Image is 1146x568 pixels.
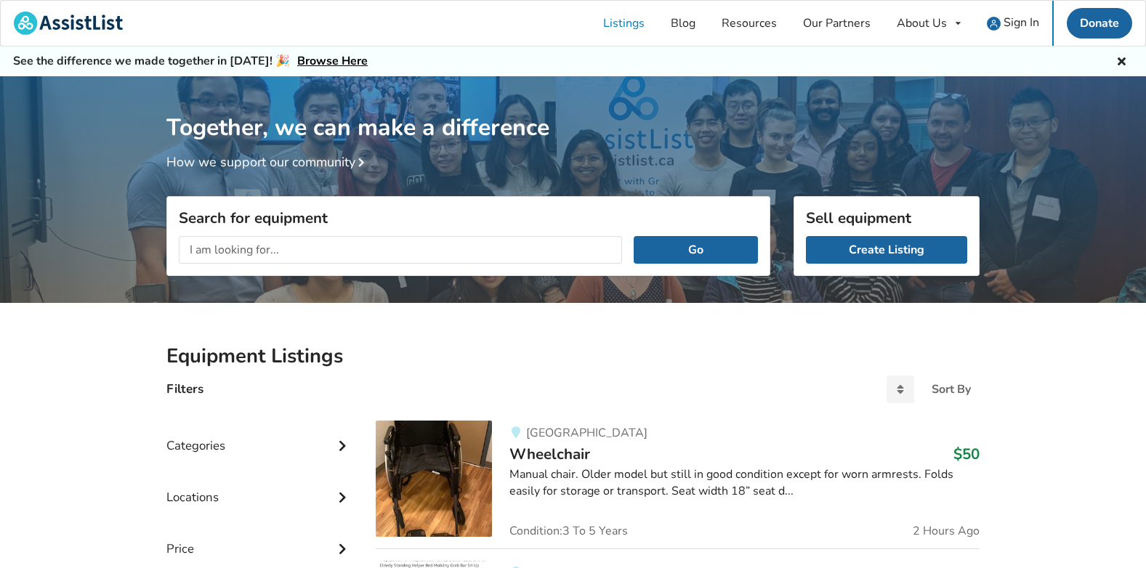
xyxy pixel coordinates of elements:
a: Browse Here [297,53,368,69]
span: 2 Hours Ago [913,525,980,537]
h4: Filters [166,381,203,397]
span: Sign In [1004,15,1039,31]
div: Price [166,512,352,564]
h5: See the difference we made together in [DATE]! 🎉 [13,54,368,69]
span: Wheelchair [509,444,590,464]
a: Listings [590,1,658,46]
div: Sort By [932,384,971,395]
a: mobility-wheelchair [GEOGRAPHIC_DATA]Wheelchair$50Manual chair. Older model but still in good con... [376,421,980,548]
h3: Sell equipment [806,208,967,227]
h3: $50 [953,445,980,463]
div: About Us [897,17,947,29]
button: Go [634,236,758,264]
span: Condition: 3 To 5 Years [509,525,628,537]
img: user icon [987,17,1001,31]
div: Manual chair. Older model but still in good condition except for worn armrests. Folds easily for ... [509,466,980,500]
a: Resources [709,1,790,46]
a: Create Listing [806,236,967,264]
img: mobility-wheelchair [376,421,492,537]
a: Our Partners [790,1,884,46]
a: Blog [658,1,709,46]
img: assistlist-logo [14,12,123,35]
h3: Search for equipment [179,208,758,227]
div: Categories [166,409,352,461]
a: How we support our community [166,153,370,171]
a: Donate [1067,8,1132,38]
h2: Equipment Listings [166,344,980,369]
h1: Together, we can make a difference [166,76,980,142]
span: [GEOGRAPHIC_DATA] [526,425,647,441]
a: user icon Sign In [974,1,1052,46]
div: Locations [166,461,352,512]
input: I am looking for... [179,236,622,264]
